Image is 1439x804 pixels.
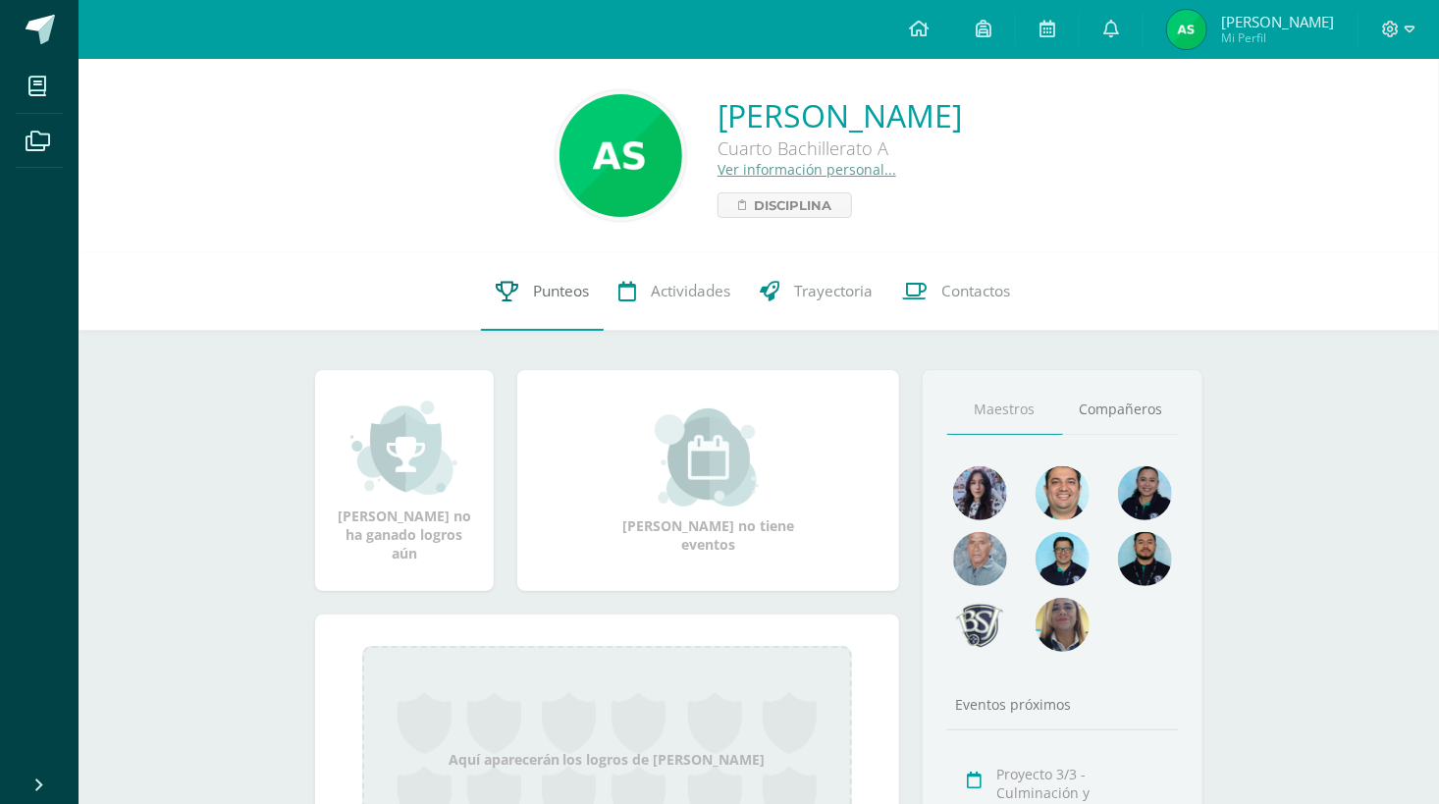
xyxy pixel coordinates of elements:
[953,532,1007,586] img: 55ac31a88a72e045f87d4a648e08ca4b.png
[1118,532,1172,586] img: 2207c9b573316a41e74c87832a091651.png
[1167,10,1206,49] img: 9965484d7fb958643abdf6182466cba2.png
[745,252,887,331] a: Trayectoria
[887,252,1025,331] a: Contactos
[655,408,762,507] img: event_small.png
[718,192,852,218] a: Disciplina
[1036,466,1090,520] img: 677c00e80b79b0324b531866cf3fa47b.png
[481,252,604,331] a: Punteos
[560,94,682,217] img: f684852a25a44828a9fdd9507404cce8.png
[604,252,745,331] a: Actividades
[1063,385,1179,435] a: Compañeros
[718,160,896,179] a: Ver información personal...
[335,399,474,563] div: [PERSON_NAME] no ha ganado logros aún
[718,136,962,160] div: Cuarto Bachillerato A
[754,193,831,217] span: Disciplina
[1036,598,1090,652] img: aa9857ee84d8eb936f6c1e33e7ea3df6.png
[718,94,962,136] a: [PERSON_NAME]
[533,281,589,301] span: Punteos
[947,695,1179,714] div: Eventos próximos
[794,281,873,301] span: Trayectoria
[953,598,1007,652] img: d483e71d4e13296e0ce68ead86aec0b8.png
[350,399,457,497] img: achievement_small.png
[947,385,1063,435] a: Maestros
[953,466,1007,520] img: 31702bfb268df95f55e840c80866a926.png
[610,408,806,554] div: [PERSON_NAME] no tiene eventos
[651,281,730,301] span: Actividades
[1221,12,1334,31] span: [PERSON_NAME]
[941,281,1010,301] span: Contactos
[1118,466,1172,520] img: 4fefb2d4df6ade25d47ae1f03d061a50.png
[1221,29,1334,46] span: Mi Perfil
[1036,532,1090,586] img: d220431ed6a2715784848fdc026b3719.png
